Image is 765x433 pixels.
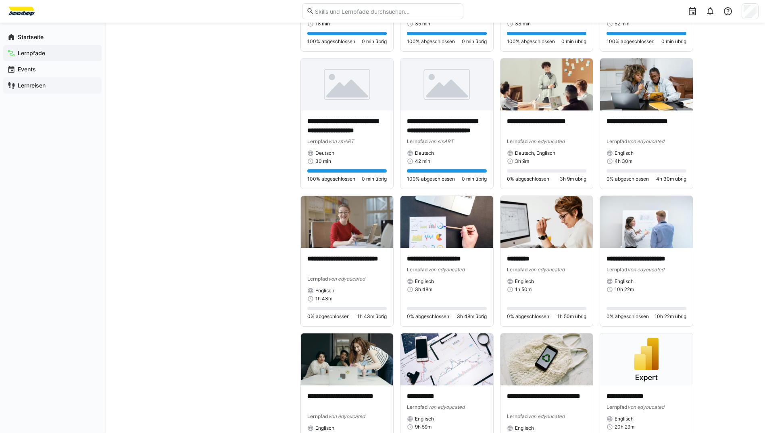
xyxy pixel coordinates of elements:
span: Englisch [315,287,334,294]
img: image [600,333,693,385]
span: Lernpfad [407,266,428,273]
img: image [301,333,394,385]
span: Englisch [415,416,434,422]
span: von edyoucated [328,413,365,419]
span: 1h 50m [515,286,532,293]
img: image [500,333,593,385]
span: 1h 43m [315,296,332,302]
img: image [301,196,394,248]
span: 100% abgeschlossen [307,176,355,182]
span: 10h 22m übrig [655,313,686,320]
span: von smART [428,138,454,144]
span: 33 min [515,21,531,27]
span: 0% abgeschlossen [607,176,649,182]
input: Skills und Lernpfade durchsuchen… [314,8,459,15]
img: image [600,58,693,110]
span: 9h 59m [415,424,431,430]
span: Lernpfad [507,266,528,273]
img: image [400,196,493,248]
span: 3h 9m übrig [560,176,586,182]
span: 18 min [315,21,330,27]
span: 1h 43m übrig [357,313,387,320]
span: Lernpfad [307,413,328,419]
span: Englisch [615,150,634,156]
span: von edyoucated [428,404,465,410]
span: 100% abgeschlossen [507,38,555,45]
span: Deutsch, Englisch [515,150,555,156]
span: 1h 50m übrig [557,313,586,320]
span: 3h 9m [515,158,529,164]
span: Deutsch [315,150,334,156]
span: Englisch [415,278,434,285]
span: von edyoucated [528,138,565,144]
img: image [500,196,593,248]
span: Lernpfad [607,138,627,144]
span: Lernpfad [307,138,328,144]
span: 0 min übrig [661,38,686,45]
span: 100% abgeschlossen [407,176,455,182]
img: image [600,196,693,248]
img: image [301,58,394,110]
span: Deutsch [415,150,434,156]
span: 0 min übrig [561,38,586,45]
span: Englisch [315,425,334,431]
span: 35 min [415,21,430,27]
span: 4h 30m [615,158,632,164]
span: von edyoucated [328,276,365,282]
span: 52 min [615,21,630,27]
span: 20h 29m [615,424,634,430]
span: Lernpfad [607,266,627,273]
span: von edyoucated [428,266,465,273]
span: Englisch [515,425,534,431]
span: 4h 30m übrig [656,176,686,182]
span: von edyoucated [627,404,664,410]
img: image [400,333,493,385]
span: 100% abgeschlossen [607,38,655,45]
span: 100% abgeschlossen [307,38,355,45]
span: 0 min übrig [362,176,387,182]
img: image [500,58,593,110]
span: Lernpfad [507,413,528,419]
span: Lernpfad [507,138,528,144]
span: von edyoucated [528,266,565,273]
span: Lernpfad [407,138,428,144]
span: Lernpfad [607,404,627,410]
span: 3h 48m [415,286,432,293]
span: 42 min [415,158,430,164]
span: von smART [328,138,354,144]
span: 0% abgeschlossen [507,313,549,320]
span: 3h 48m übrig [457,313,487,320]
span: Lernpfad [407,404,428,410]
span: 0% abgeschlossen [407,313,449,320]
span: 30 min [315,158,331,164]
span: von edyoucated [627,138,664,144]
img: image [400,58,493,110]
span: 0% abgeschlossen [607,313,649,320]
span: Englisch [515,278,534,285]
span: Lernpfad [307,276,328,282]
span: 0% abgeschlossen [307,313,350,320]
span: 0 min übrig [462,176,487,182]
span: 0 min übrig [362,38,387,45]
span: von edyoucated [627,266,664,273]
span: 0 min übrig [462,38,487,45]
span: 100% abgeschlossen [407,38,455,45]
span: Englisch [615,416,634,422]
span: von edyoucated [528,413,565,419]
span: Englisch [615,278,634,285]
span: 10h 22m [615,286,634,293]
span: 0% abgeschlossen [507,176,549,182]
